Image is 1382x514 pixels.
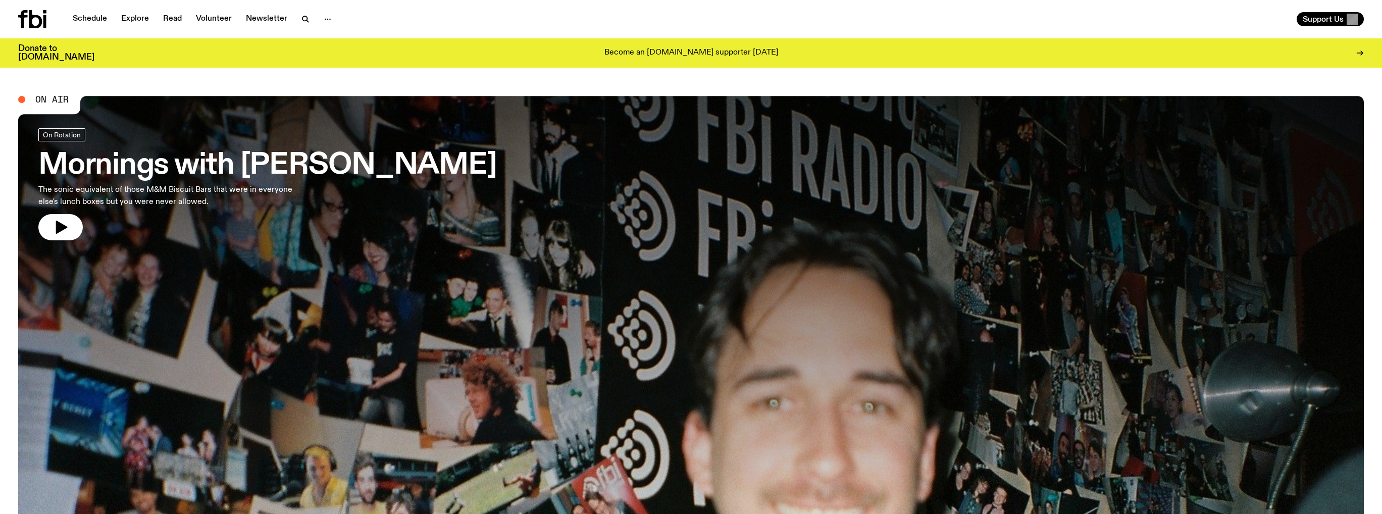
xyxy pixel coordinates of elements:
a: Read [157,12,188,26]
a: Volunteer [190,12,238,26]
a: Newsletter [240,12,293,26]
span: Support Us [1303,15,1344,24]
span: On Rotation [43,131,81,138]
a: Mornings with [PERSON_NAME]The sonic equivalent of those M&M Biscuit Bars that were in everyone e... [38,128,497,240]
p: The sonic equivalent of those M&M Biscuit Bars that were in everyone else's lunch boxes but you w... [38,184,297,208]
button: Support Us [1297,12,1364,26]
h3: Mornings with [PERSON_NAME] [38,151,497,180]
a: On Rotation [38,128,85,141]
span: On Air [35,95,69,104]
a: Explore [115,12,155,26]
a: Schedule [67,12,113,26]
h3: Donate to [DOMAIN_NAME] [18,44,94,62]
p: Become an [DOMAIN_NAME] supporter [DATE] [604,48,778,58]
